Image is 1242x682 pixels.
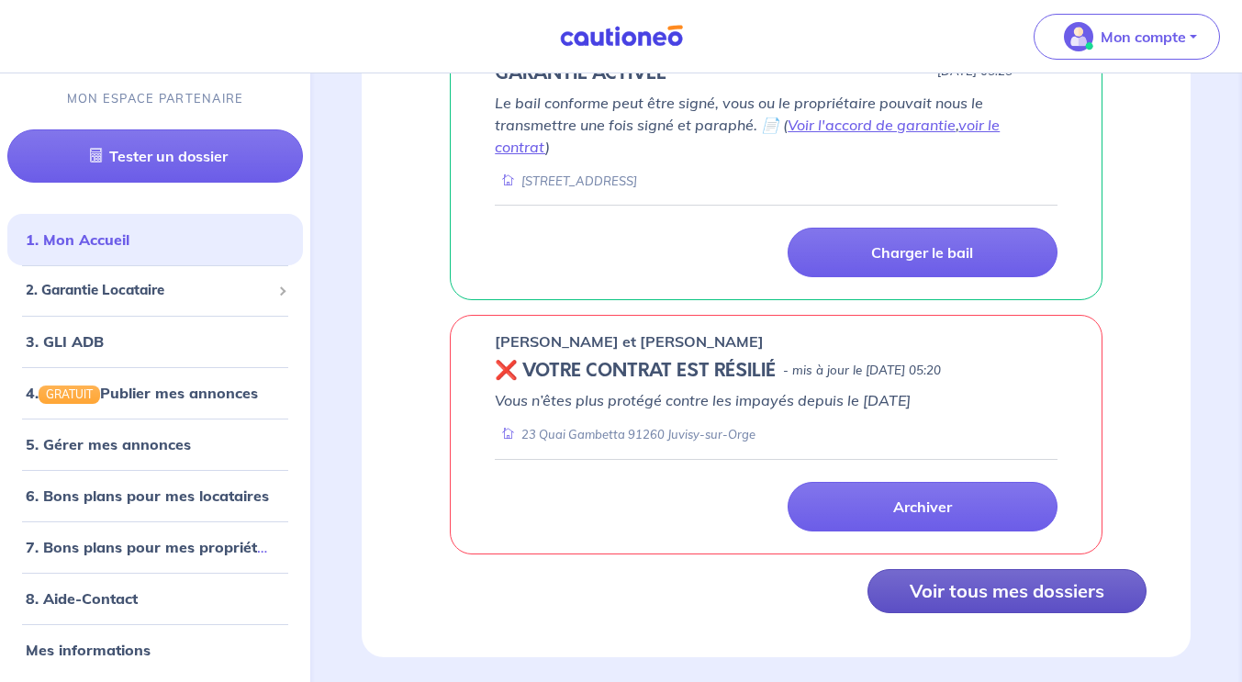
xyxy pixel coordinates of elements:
a: 4.GRATUITPublier mes annonces [26,384,258,402]
a: Charger le bail [788,228,1057,277]
div: Mes informations [7,632,303,668]
a: 7. Bons plans pour mes propriétaires [26,538,292,556]
a: 6. Bons plans pour mes locataires [26,486,269,505]
a: Voir l'accord de garantie [788,116,956,134]
button: illu_account_valid_menu.svgMon compte [1034,14,1220,60]
a: 1. Mon Accueil [26,230,129,249]
p: [PERSON_NAME] et [PERSON_NAME] [495,330,764,352]
a: 3. GLI ADB [26,332,104,351]
p: Archiver [893,498,952,516]
div: 4.GRATUITPublier mes annonces [7,375,303,411]
div: 6. Bons plans pour mes locataires [7,477,303,514]
a: Tester un dossier [7,129,303,183]
div: 7. Bons plans pour mes propriétaires [7,529,303,565]
p: - mis à jour le [DATE] 05:20 [783,362,941,380]
h5: ✅️️️ EN ATTENTE DU BAIL SIGNÉ ET PARAPHÉ - GARANTIE ACTIVÉE [495,40,930,84]
p: Charger le bail [871,243,973,262]
span: 2. Garantie Locataire [26,280,271,301]
h5: ❌ VOTRE CONTRAT EST RÉSILIÉ [495,360,776,382]
div: 1. Mon Accueil [7,221,303,258]
a: 5. Gérer mes annonces [26,435,191,453]
em: Le bail conforme peut être signé, vous ou le propriétaire pouvait nous le transmettre une fois si... [495,94,1000,156]
img: illu_account_valid_menu.svg [1064,22,1093,51]
a: voir le contrat [495,116,1000,156]
div: 23 Quai Gambetta 91260 Juvisy-sur-Orge [495,426,755,443]
p: Mon compte [1101,26,1186,48]
p: MON ESPACE PARTENAIRE [67,90,244,107]
div: 2. Garantie Locataire [7,273,303,308]
div: 5. Gérer mes annonces [7,426,303,463]
p: Vous n’êtes plus protégé contre les impayés depuis le [DATE] [495,389,1057,411]
div: 8. Aide-Contact [7,580,303,617]
div: 3. GLI ADB [7,323,303,360]
a: Archiver [788,482,1057,531]
a: Mes informations [26,641,151,659]
a: 8. Aide-Contact [26,589,138,608]
div: state: REVOKED, Context: , [495,360,1057,382]
div: state: CONTRACT-SIGNED, Context: ,IS-GL-CAUTION [495,40,1057,84]
div: [STREET_ADDRESS] [495,173,637,190]
button: Voir tous mes dossiers [867,569,1147,613]
img: Cautioneo [553,25,690,48]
